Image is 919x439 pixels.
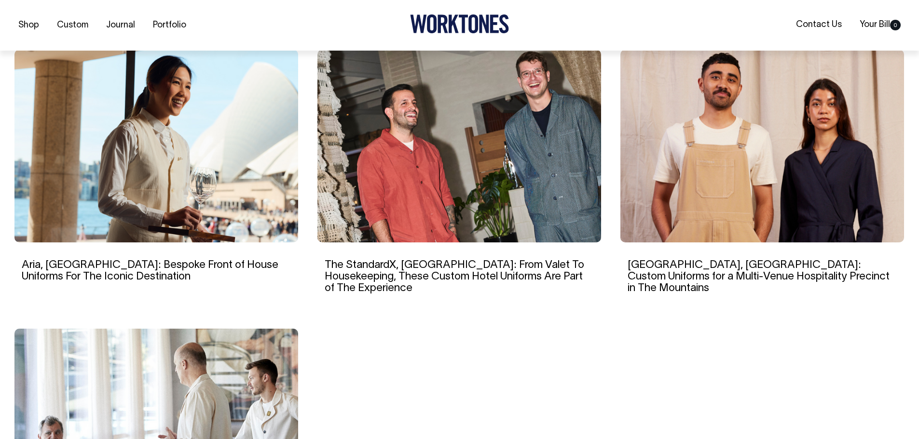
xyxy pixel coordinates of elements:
img: Ayrburn, New Zealand: Custom Uniforms for a Multi-Venue Hospitality Precinct in The Mountains [620,50,904,242]
a: Aria, [GEOGRAPHIC_DATA]: Bespoke Front of House Uniforms For The Iconic Destination [22,260,278,281]
img: The StandardX, Melbourne: From Valet To Housekeeping, These Custom Hotel Uniforms Are Part of The... [317,50,601,242]
a: Portfolio [149,17,190,33]
a: The StandardX, [GEOGRAPHIC_DATA]: From Valet To Housekeeping, These Custom Hotel Uniforms Are Par... [325,260,584,293]
a: Your Bill0 [856,17,905,33]
a: [GEOGRAPHIC_DATA], [GEOGRAPHIC_DATA]: Custom Uniforms for a Multi-Venue Hospitality Precinct in T... [628,260,890,293]
a: Shop [14,17,43,33]
a: Contact Us [792,17,846,33]
a: Custom [53,17,92,33]
span: 0 [890,20,901,30]
img: Aria, Sydney: Bespoke Front of House Uniforms For The Iconic Destination [14,50,298,242]
a: Journal [102,17,139,33]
